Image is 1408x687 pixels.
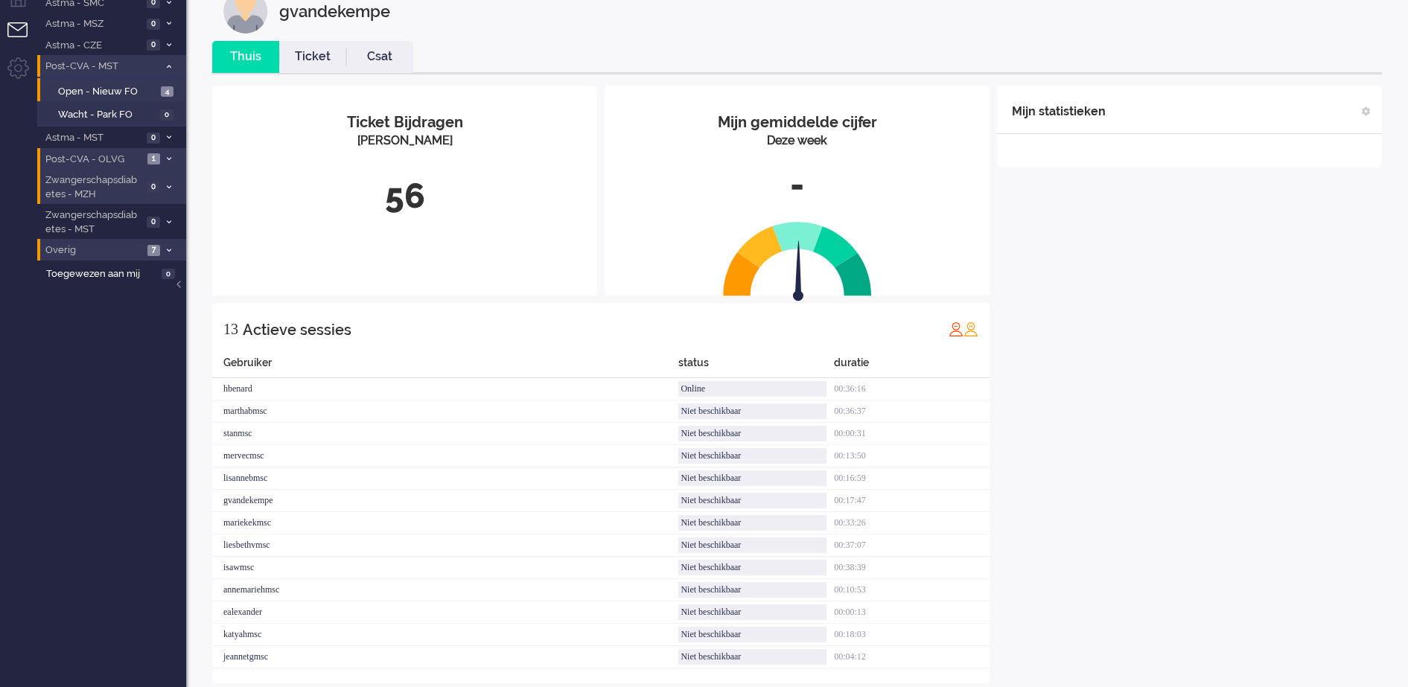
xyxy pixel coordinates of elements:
[243,315,351,345] div: Actieve sessies
[678,355,834,378] div: status
[162,269,175,280] span: 0
[212,557,678,579] div: isawmsc
[223,112,586,133] div: Ticket Bijdragen
[834,624,990,646] div: 00:18:03
[212,378,678,400] div: hbenard
[346,41,413,73] li: Csat
[212,467,678,490] div: lisannebmsc
[834,579,990,601] div: 00:10:53
[616,161,978,210] div: -
[161,86,173,98] span: 4
[678,515,826,531] div: Niet beschikbaar
[43,265,186,281] a: Toegewezen aan mij 0
[678,560,826,575] div: Niet beschikbaar
[43,60,159,74] span: Post-CVA - MST
[212,512,678,534] div: mariekekmsc
[212,400,678,423] div: marthabmsc
[7,57,41,91] li: Admin menu
[147,217,160,228] span: 0
[949,322,963,336] img: profile_red.svg
[147,182,160,193] span: 0
[212,48,279,65] a: Thuis
[43,17,142,31] span: Astma - MSZ
[43,39,142,53] span: Astma - CZE
[834,490,990,512] div: 00:17:47
[834,378,990,400] div: 00:36:16
[223,172,586,221] div: 56
[147,245,160,256] span: 7
[678,448,826,464] div: Niet beschikbaar
[46,267,157,281] span: Toegewezen aan mij
[279,48,346,65] a: Ticket
[834,423,990,445] div: 00:00:31
[963,322,978,336] img: profile_orange.svg
[834,601,990,624] div: 00:00:13
[279,41,346,73] li: Ticket
[678,604,826,620] div: Niet beschikbaar
[616,112,978,133] div: Mijn gemiddelde cijfer
[212,41,279,73] li: Thuis
[678,582,826,598] div: Niet beschikbaar
[43,243,143,258] span: Overig
[43,131,142,145] span: Astma - MST
[346,48,413,65] a: Csat
[834,534,990,557] div: 00:37:07
[212,490,678,512] div: gvandekempe
[678,649,826,665] div: Niet beschikbaar
[834,467,990,490] div: 00:16:59
[616,132,978,150] div: Deze week
[678,493,826,508] div: Niet beschikbaar
[147,153,160,164] span: 1
[834,646,990,668] div: 00:04:12
[147,39,160,51] span: 0
[212,445,678,467] div: mervecmsc
[834,400,990,423] div: 00:36:37
[212,534,678,557] div: liesbethvmsc
[212,601,678,624] div: ealexander
[1012,97,1106,127] div: Mijn statistieken
[678,470,826,486] div: Niet beschikbaar
[834,445,990,467] div: 00:13:50
[43,106,185,122] a: Wacht - Park FO 0
[43,208,142,236] span: Zwangerschapsdiabetes - MST
[160,109,173,121] span: 0
[58,85,157,99] span: Open - Nieuw FO
[678,403,826,419] div: Niet beschikbaar
[43,173,142,201] span: Zwangerschapsdiabetes - MZH
[766,240,830,304] img: arrow.svg
[723,221,872,296] img: semi_circle.svg
[678,537,826,553] div: Niet beschikbaar
[212,646,678,668] div: jeannetgmsc
[834,355,990,378] div: duratie
[58,108,156,122] span: Wacht - Park FO
[212,355,678,378] div: Gebruiker
[678,426,826,441] div: Niet beschikbaar
[43,83,185,99] a: Open - Nieuw FO 4
[147,19,160,30] span: 0
[212,624,678,646] div: katyahmsc
[212,423,678,445] div: stanmsc
[43,153,143,167] span: Post-CVA - OLVG
[223,314,238,344] div: 13
[834,512,990,534] div: 00:33:26
[7,22,41,56] li: Tickets menu
[834,557,990,579] div: 00:38:39
[678,381,826,397] div: Online
[223,132,586,150] div: [PERSON_NAME]
[212,579,678,601] div: annemariehmsc
[678,627,826,642] div: Niet beschikbaar
[147,132,160,144] span: 0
